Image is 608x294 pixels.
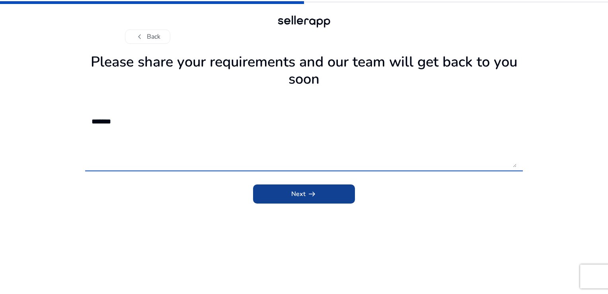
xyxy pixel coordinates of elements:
button: chevron_leftBack [125,29,170,44]
span: arrow_right_alt [307,189,317,199]
h1: Please share your requirements and our team will get back to you soon [85,53,523,88]
button: Nextarrow_right_alt [253,184,355,204]
span: chevron_left [135,32,144,41]
span: Next [291,189,317,199]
